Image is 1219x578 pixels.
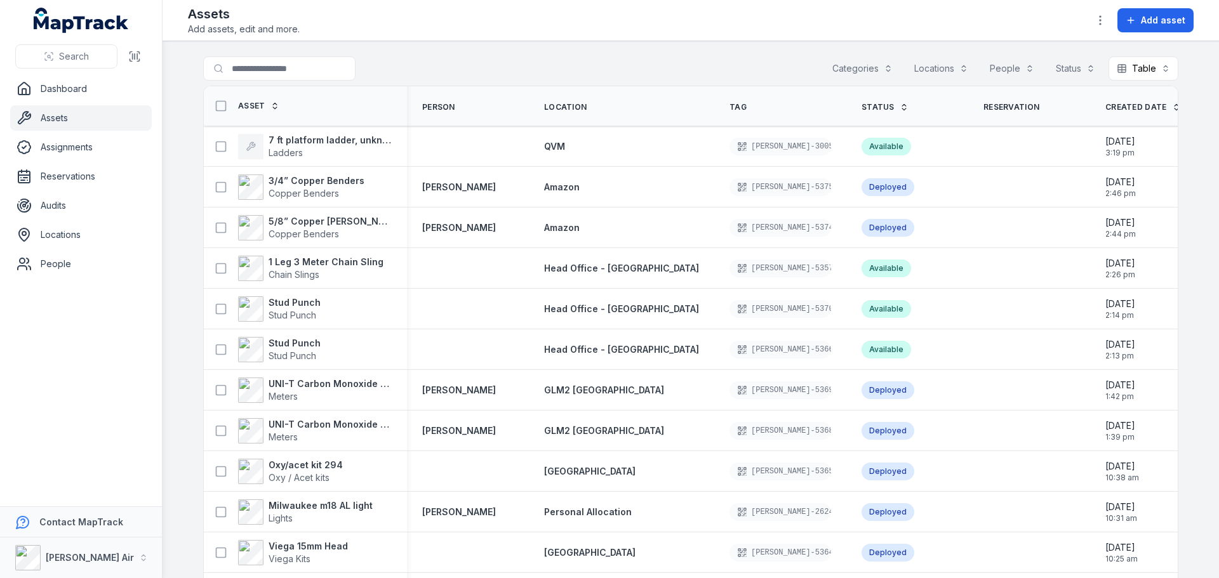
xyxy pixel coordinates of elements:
[1105,176,1136,199] time: 8/13/2025, 2:46:14 PM
[238,134,392,159] a: 7 ft platform ladder, unknown brandLadders
[729,381,831,399] div: [PERSON_NAME]-5369
[422,102,455,112] span: Person
[1105,338,1135,351] span: [DATE]
[862,300,911,318] div: Available
[1105,501,1137,513] span: [DATE]
[10,76,152,102] a: Dashboard
[1105,135,1135,158] time: 8/13/2025, 3:19:41 PM
[1105,298,1135,310] span: [DATE]
[729,422,831,440] div: [PERSON_NAME]-5368
[422,506,496,518] a: [PERSON_NAME]
[46,552,134,563] strong: [PERSON_NAME] Air
[1105,419,1135,432] span: [DATE]
[1105,473,1139,483] span: 10:38 am
[238,418,392,443] a: UNI-T Carbon Monoxide MeterMeters
[269,228,339,239] span: Copper Benders
[862,463,914,480] div: Deployed
[1105,541,1138,564] time: 8/13/2025, 10:25:32 AM
[983,102,1039,112] span: Reservation
[824,56,901,81] button: Categories
[10,251,152,277] a: People
[544,141,565,152] span: QVM
[269,499,373,512] strong: Milwaukee m18 AL light
[269,513,293,523] span: Lights
[269,188,339,199] span: Copper Benders
[862,178,914,196] div: Deployed
[269,147,303,158] span: Ladders
[544,222,580,233] span: Amazon
[862,102,909,112] a: Status
[10,105,152,131] a: Assets
[238,296,321,322] a: Stud PunchStud Punch
[1105,310,1135,320] span: 2:14 pm
[269,310,316,320] span: Stud Punch
[544,384,664,395] span: GLM2 [GEOGRAPHIC_DATA]
[238,101,279,111] a: Asset
[422,181,496,194] a: [PERSON_NAME]
[1105,148,1135,158] span: 3:19 pm
[1105,351,1135,361] span: 2:13 pm
[1048,56,1103,81] button: Status
[729,138,831,155] div: [PERSON_NAME]-3005
[269,174,364,187] strong: 3/4” Copper Benders
[729,300,831,318] div: [PERSON_NAME]-5370
[862,138,911,155] div: Available
[1105,513,1137,523] span: 10:31 am
[238,101,265,111] span: Asset
[544,506,632,517] span: Personal Allocation
[1105,216,1136,239] time: 8/13/2025, 2:44:52 PM
[1105,338,1135,361] time: 8/13/2025, 2:13:00 PM
[1105,379,1135,391] span: [DATE]
[269,553,310,564] span: Viega Kits
[10,222,152,247] a: Locations
[544,465,636,478] a: [GEOGRAPHIC_DATA]
[862,102,895,112] span: Status
[1105,541,1138,554] span: [DATE]
[729,219,831,237] div: [PERSON_NAME]-5374
[544,140,565,153] a: QVM
[1105,270,1135,280] span: 2:26 pm
[1105,419,1135,442] time: 8/13/2025, 1:39:19 PM
[1105,102,1181,112] a: Created Date
[188,5,300,23] h2: Assets
[10,164,152,189] a: Reservations
[422,424,496,437] a: [PERSON_NAME]
[729,341,831,358] div: [PERSON_NAME]-5366
[269,269,319,280] span: Chain Slings
[1105,460,1139,483] time: 8/13/2025, 10:38:16 AM
[729,102,747,112] span: Tag
[269,296,321,309] strong: Stud Punch
[982,56,1042,81] button: People
[862,503,914,521] div: Deployed
[1105,298,1135,320] time: 8/13/2025, 2:14:10 PM
[544,181,580,194] a: Amazon
[238,378,392,403] a: UNI-T Carbon Monoxide MeterMeters
[729,178,831,196] div: [PERSON_NAME]-5375
[544,102,587,112] span: Location
[238,459,343,484] a: Oxy/acet kit 294Oxy / Acet kits
[269,431,298,442] span: Meters
[729,463,831,480] div: [PERSON_NAME]-5365
[1105,391,1135,402] span: 1:42 pm
[238,540,348,565] a: Viega 15mm HeadViega Kits
[39,516,123,527] strong: Contact MapTrack
[1117,8,1194,32] button: Add asset
[1105,229,1136,239] span: 2:44 pm
[1105,432,1135,442] span: 1:39 pm
[1105,379,1135,402] time: 8/13/2025, 1:42:06 PM
[59,50,89,63] span: Search
[544,344,699,355] span: Head Office - [GEOGRAPHIC_DATA]
[1105,501,1137,523] time: 8/13/2025, 10:31:19 AM
[1105,554,1138,564] span: 10:25 am
[188,23,300,36] span: Add assets, edit and more.
[544,547,636,558] span: [GEOGRAPHIC_DATA]
[544,425,664,436] span: GLM2 [GEOGRAPHIC_DATA]
[269,459,343,471] strong: Oxy/acet kit 294
[269,472,330,483] span: Oxy / Acet kits
[15,44,117,69] button: Search
[269,256,383,268] strong: 1 Leg 3 Meter Chain Sling
[544,263,699,273] span: Head Office - [GEOGRAPHIC_DATA]
[1105,135,1135,148] span: [DATE]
